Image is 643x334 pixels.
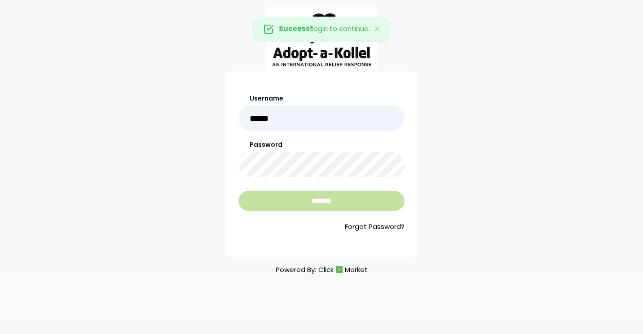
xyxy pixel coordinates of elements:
a: Forgot Password? [238,222,405,232]
strong: Success! [279,24,312,33]
img: cm_icon.png [336,266,343,273]
a: ClickMarket [318,264,368,276]
p: Powered By: [276,264,368,276]
label: Username [238,94,405,103]
div: login to continue. [252,17,391,42]
img: aak_logo_sm.jpeg [265,7,378,71]
button: Close [365,17,391,41]
label: Password [238,140,405,149]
